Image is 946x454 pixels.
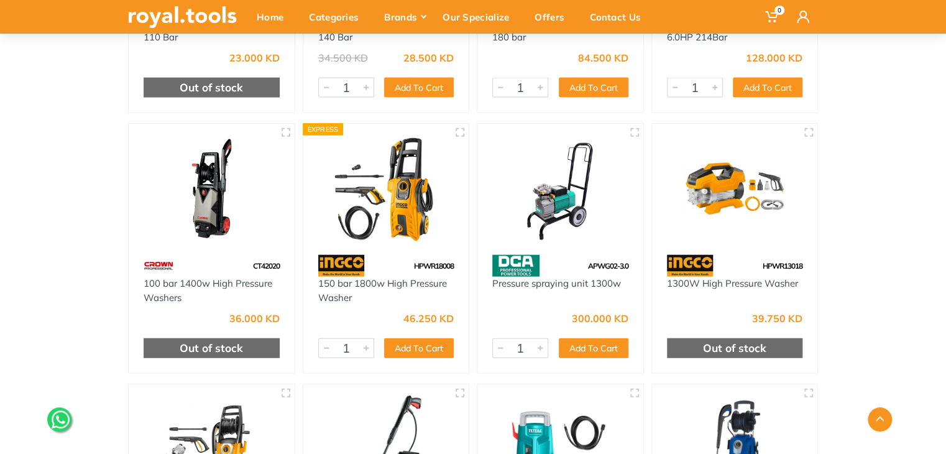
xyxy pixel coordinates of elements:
a: Pressure spraying unit 1300w [492,277,621,289]
img: 58.webp [492,255,540,277]
div: Our Specialize [434,4,526,30]
span: CT42020 [253,261,280,271]
span: APWG02-3.0 [588,261,628,271]
button: Add To Cart [559,338,628,358]
a: High Pressure Washer 1800W 140 Bar [318,17,449,43]
img: Royal Tools - Pressure spraying unit 1300w [489,135,632,243]
span: HPWR13018 [763,261,802,271]
div: 39.750 KD [752,313,802,323]
img: 91.webp [318,255,365,277]
div: Offers [526,4,581,30]
div: Contact Us [581,4,658,30]
span: HPWR18008 [414,261,454,271]
div: Out of stock [144,78,280,98]
div: Brands [375,4,434,30]
a: 100 bar 1400w High Pressure Washers [144,277,272,303]
div: Out of stock [667,338,803,358]
div: 128.000 KD [746,53,802,63]
div: 46.250 KD [403,313,454,323]
img: 91.webp [667,255,714,277]
img: 75.webp [144,255,173,277]
div: 34.500 KD [318,53,368,63]
img: Royal Tools - 100 bar 1400w High Pressure Washers [140,135,283,243]
a: High pressure washer 2800w 180 bar [492,17,618,43]
span: 0 [774,6,784,15]
a: High Pressure Washer 1400W 110 Bar [144,17,275,43]
a: 150 bar 1800w High Pressure Washer [318,277,447,303]
div: 36.000 KD [229,313,280,323]
div: Home [248,4,300,30]
img: royal.tools Logo [128,6,237,28]
div: 28.500 KD [403,53,454,63]
div: Express [303,123,344,136]
button: Add To Cart [733,78,802,98]
div: 84.500 KD [578,53,628,63]
div: 23.000 KD [229,53,280,63]
a: Gasoline pressure washer 6.0HP 214Bar [667,17,778,43]
button: Add To Cart [559,78,628,98]
img: Royal Tools - 1300W High Pressure Washer [663,135,807,243]
div: Categories [300,4,375,30]
div: Out of stock [144,338,280,358]
button: Add To Cart [384,338,454,358]
a: 1300W High Pressure Washer [667,277,798,289]
img: Royal Tools - 150 bar 1800w High Pressure Washer [315,135,458,243]
button: Add To Cart [384,78,454,98]
div: 300.000 KD [572,313,628,323]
